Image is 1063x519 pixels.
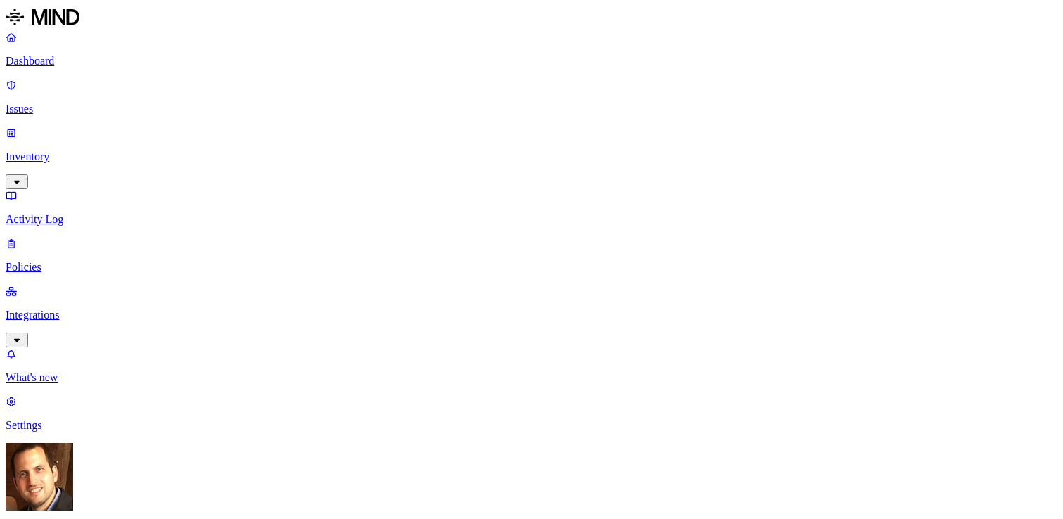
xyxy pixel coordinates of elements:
[6,309,1057,321] p: Integrations
[6,285,1057,345] a: Integrations
[6,371,1057,384] p: What's new
[6,6,79,28] img: MIND
[6,419,1057,432] p: Settings
[6,213,1057,226] p: Activity Log
[6,395,1057,432] a: Settings
[6,31,1057,68] a: Dashboard
[6,261,1057,274] p: Policies
[6,347,1057,384] a: What's new
[6,237,1057,274] a: Policies
[6,189,1057,226] a: Activity Log
[6,150,1057,163] p: Inventory
[6,443,73,511] img: Ofri Shur
[6,79,1057,115] a: Issues
[6,103,1057,115] p: Issues
[6,127,1057,187] a: Inventory
[6,6,1057,31] a: MIND
[6,55,1057,68] p: Dashboard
